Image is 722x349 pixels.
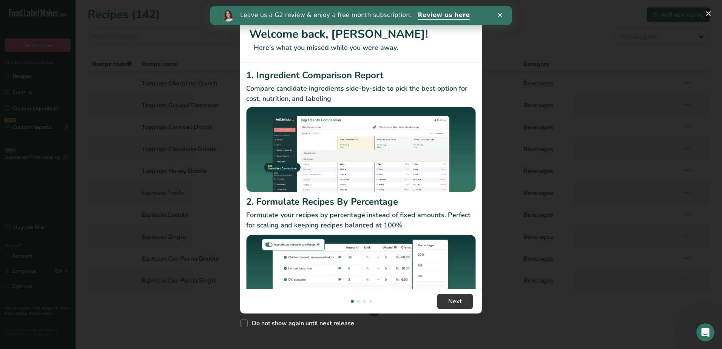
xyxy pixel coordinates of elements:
[246,195,476,208] h2: 2. Formulate Recipes By Percentage
[246,210,476,230] p: Formulate your recipes by percentage instead of fixed amounts. Perfect for scaling and keeping re...
[249,43,473,53] p: Here's what you missed while you were away.
[246,83,476,104] p: Compare candidate ingredients side-by-side to pick the best option for cost, nutrition, and labeling
[448,297,462,306] span: Next
[696,323,714,341] iframe: Intercom live chat
[246,68,476,82] h2: 1. Ingredient Comparison Report
[246,233,476,324] img: Formulate Recipes By Percentage
[248,320,354,327] span: Do not show again until next release
[246,107,476,193] img: Ingredient Comparison Report
[437,294,473,309] button: Next
[210,6,512,25] iframe: Intercom live chat banner
[288,7,295,11] div: Close
[249,26,473,43] h1: Welcome back, [PERSON_NAME]!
